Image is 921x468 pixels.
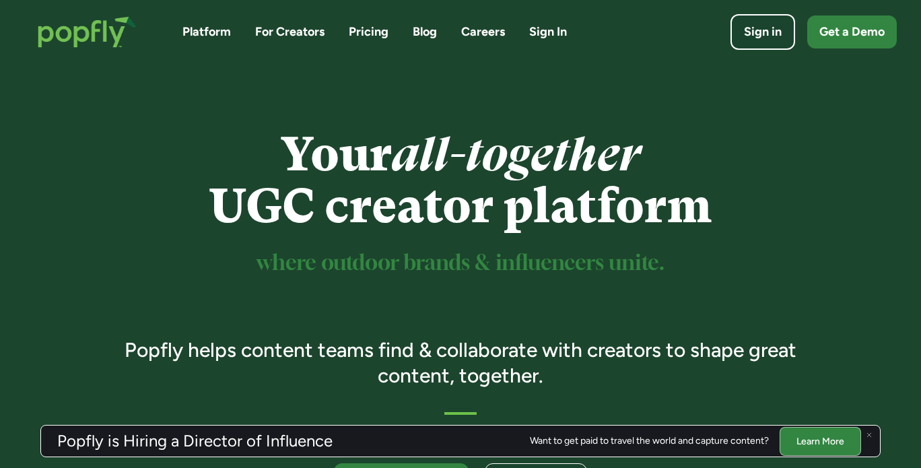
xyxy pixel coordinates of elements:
em: all-together [392,127,640,182]
a: Blog [413,24,437,40]
a: home [24,3,150,61]
a: For Creators [255,24,325,40]
a: Pricing [349,24,388,40]
a: Careers [461,24,505,40]
div: Want to get paid to travel the world and capture content? [530,436,769,446]
h3: Popfly helps content teams find & collaborate with creators to shape great content, together. [106,337,816,388]
a: Learn More [780,426,861,455]
a: Sign In [529,24,567,40]
a: Platform [182,24,231,40]
a: Get a Demo [807,15,897,48]
div: Sign in [744,24,782,40]
a: Sign in [730,14,795,50]
h1: Your UGC creator platform [106,129,816,232]
h3: Popfly is Hiring a Director of Influence [57,433,333,449]
sup: where outdoor brands & influencers unite. [257,253,664,274]
div: Get a Demo [819,24,885,40]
